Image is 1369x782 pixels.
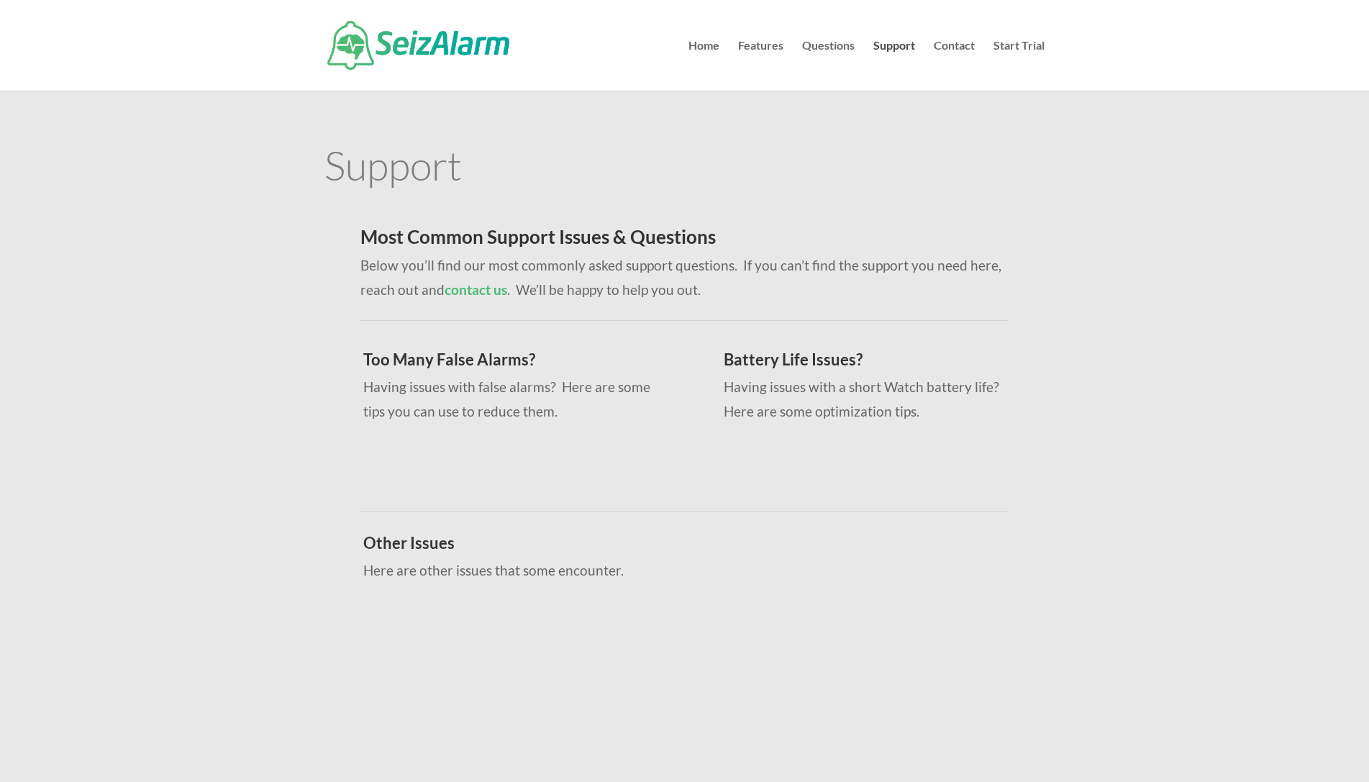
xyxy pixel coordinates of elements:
[688,40,719,91] a: Home
[802,40,855,91] a: Questions
[324,145,1045,192] h1: Support
[363,535,989,558] h3: Other Issues
[327,21,509,70] img: SeizAlarm
[445,281,507,298] a: contact us
[738,40,783,91] a: Features
[360,253,1009,302] p: Below you’ll find our most commonly asked support questions. If you can’t find the support you ne...
[360,227,1009,253] h2: Most Common Support Issues & Questions
[873,40,915,91] a: Support
[363,352,663,375] h3: Too Many False Alarms?
[934,40,975,91] a: Contact
[993,40,1045,91] a: Start Trial
[724,375,1024,424] p: Having issues with a short Watch battery life? Here are some optimization tips.
[363,558,989,583] p: Here are other issues that some encounter.
[724,352,1024,375] h3: Battery Life Issues?
[1241,726,1353,766] iframe: Help widget launcher
[363,375,663,424] p: Having issues with false alarms? Here are some tips you can use to reduce them.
